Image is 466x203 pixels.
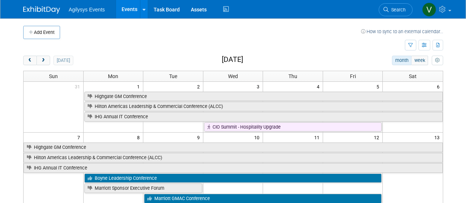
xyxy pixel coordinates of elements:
button: prev [23,56,37,65]
img: Vaitiare Munoz [422,3,436,17]
span: 12 [373,133,382,142]
button: week [411,56,428,65]
a: How to sync to an external calendar... [361,29,443,34]
span: Wed [228,73,238,79]
span: 1 [136,82,143,91]
span: Sat [409,73,417,79]
span: 11 [313,133,323,142]
i: Personalize Calendar [435,58,440,63]
button: next [36,56,50,65]
span: 13 [434,133,443,142]
a: Hilton Americas Leadership & Commercial Conference (ALCC) [84,102,443,111]
span: Fri [350,73,356,79]
span: 4 [316,82,323,91]
a: Highgate GM Conference [84,92,443,101]
span: Search [389,7,406,13]
span: Agilysys Events [69,7,105,13]
button: myCustomButton [432,56,443,65]
a: CIO Summit - Hospitality Upgrade [204,122,382,132]
span: Sun [49,73,58,79]
span: 3 [256,82,263,91]
span: Tue [169,73,177,79]
span: 5 [376,82,382,91]
h2: [DATE] [222,56,243,64]
span: 6 [436,82,443,91]
a: IHG Annual IT Conference [24,163,443,173]
span: 8 [136,133,143,142]
span: Thu [288,73,297,79]
a: Hilton Americas Leadership & Commercial Conference (ALCC) [24,153,443,162]
a: Boyne Leadership Conference [84,174,382,183]
span: 9 [196,133,203,142]
button: month [392,56,411,65]
span: Mon [108,73,118,79]
span: 2 [196,82,203,91]
a: IHG Annual IT Conference [84,112,443,122]
button: Add Event [23,26,60,39]
span: 10 [253,133,263,142]
a: Highgate GM Conference [24,143,443,152]
span: 7 [77,133,83,142]
a: Search [379,3,413,16]
button: [DATE] [53,56,73,65]
span: 31 [74,82,83,91]
img: ExhibitDay [23,6,60,14]
a: Marriott Sponsor Executive Forum [84,183,202,193]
